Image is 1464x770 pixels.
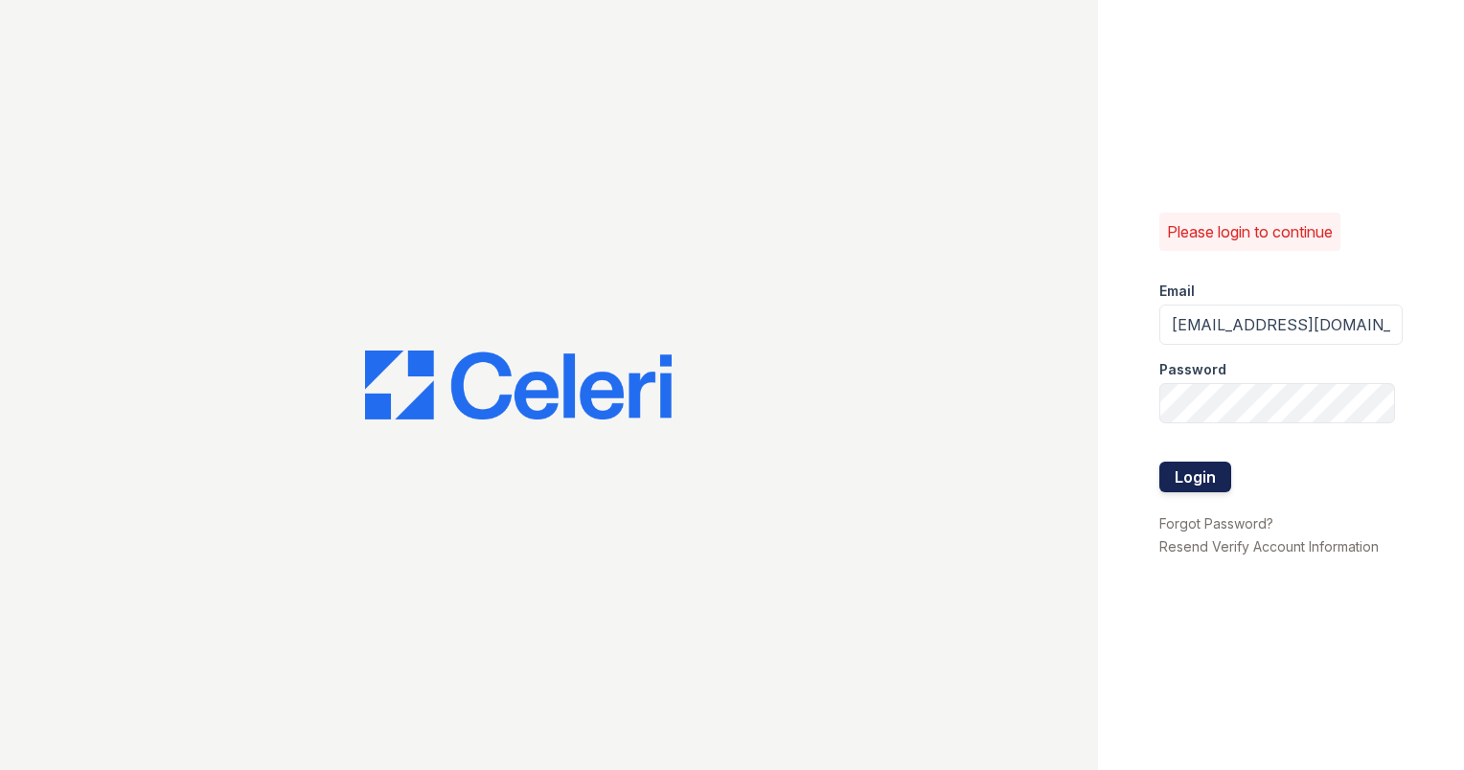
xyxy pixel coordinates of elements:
[1159,538,1379,555] a: Resend Verify Account Information
[1159,515,1273,532] a: Forgot Password?
[1159,360,1226,379] label: Password
[1159,282,1195,301] label: Email
[365,351,672,419] img: CE_Logo_Blue-a8612792a0a2168367f1c8372b55b34899dd931a85d93a1a3d3e32e68fde9ad4.png
[1159,462,1231,492] button: Login
[1167,220,1333,243] p: Please login to continue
